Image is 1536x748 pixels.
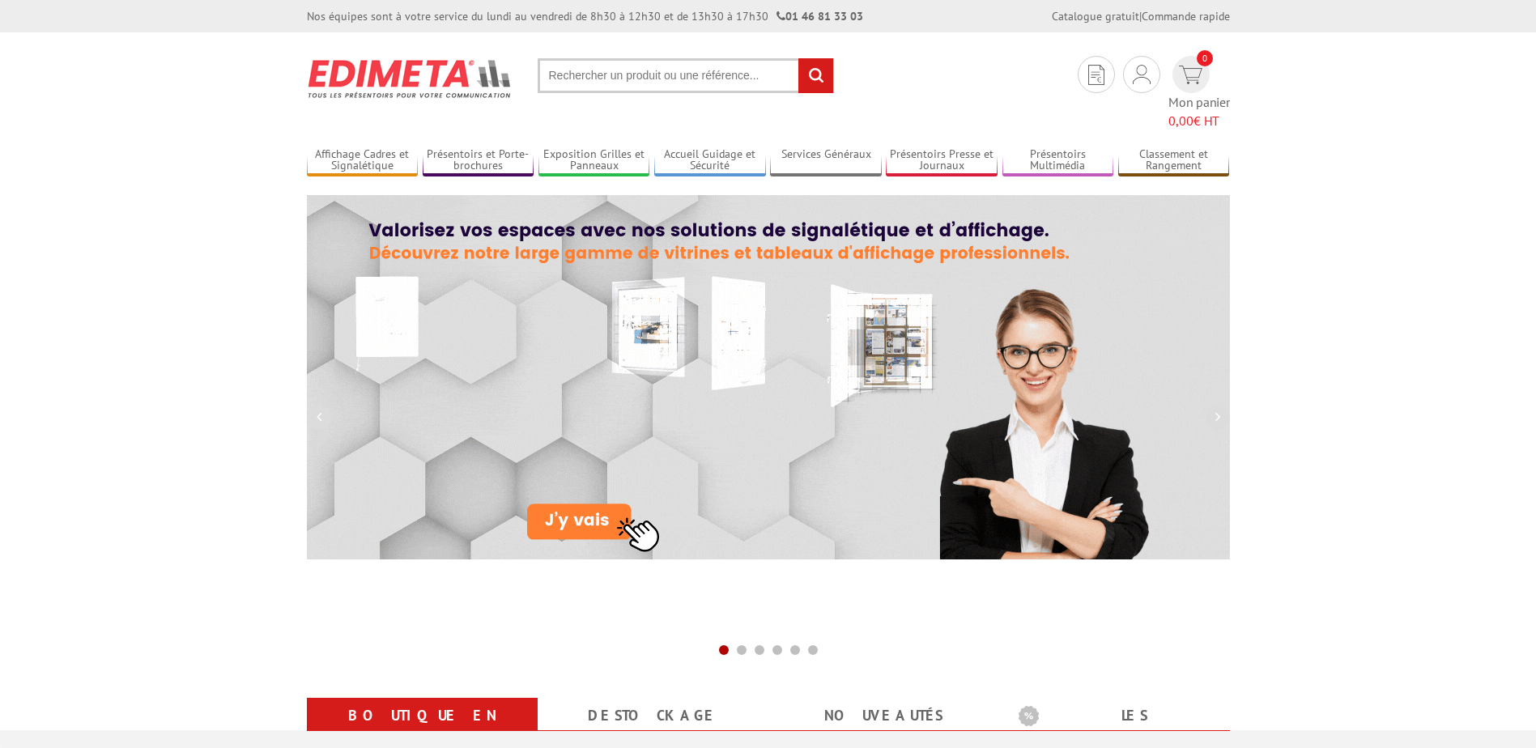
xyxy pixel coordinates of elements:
[538,58,834,93] input: Rechercher un produit ou une référence...
[1168,56,1230,130] a: devis rapide 0 Mon panier 0,00€ HT
[1168,112,1230,130] span: € HT
[307,8,863,24] div: Nos équipes sont à votre service du lundi au vendredi de 8h30 à 12h30 et de 13h30 à 17h30
[1088,65,1104,85] img: devis rapide
[557,701,749,730] a: Destockage
[1052,9,1139,23] a: Catalogue gratuit
[1118,147,1230,174] a: Classement et Rangement
[1168,93,1230,130] span: Mon panier
[1002,147,1114,174] a: Présentoirs Multimédia
[770,147,882,174] a: Services Généraux
[538,147,650,174] a: Exposition Grilles et Panneaux
[307,49,513,108] img: Présentoir, panneau, stand - Edimeta - PLV, affichage, mobilier bureau, entreprise
[1133,65,1151,84] img: devis rapide
[788,701,980,730] a: nouveautés
[1179,66,1202,84] img: devis rapide
[423,147,534,174] a: Présentoirs et Porte-brochures
[1197,50,1213,66] span: 0
[798,58,833,93] input: rechercher
[1168,113,1193,129] span: 0,00
[307,147,419,174] a: Affichage Cadres et Signalétique
[777,9,863,23] strong: 01 46 81 33 03
[1052,8,1230,24] div: |
[1019,701,1221,733] b: Les promotions
[886,147,998,174] a: Présentoirs Presse et Journaux
[1142,9,1230,23] a: Commande rapide
[654,147,766,174] a: Accueil Guidage et Sécurité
